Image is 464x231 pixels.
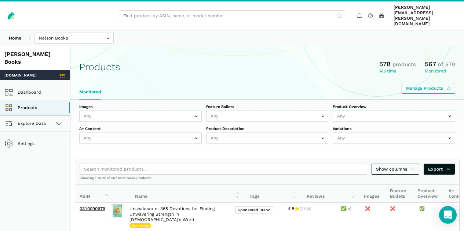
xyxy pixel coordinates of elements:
th: Product Overview [413,185,444,203]
span: 578 [379,60,391,68]
div: Showing 1 to 25 of 567 monitored products [75,176,459,185]
div: Open Intercom Messenger [439,206,457,224]
span: products [392,61,416,68]
input: Any [79,133,202,144]
label: Variations [333,126,455,131]
span: Monitored [129,223,151,228]
th: Images [359,185,386,203]
input: Find product by ASIN, name, or model number [119,10,345,21]
span: Explore Data [7,119,46,128]
label: Product Description [206,126,329,131]
a: Manage Products [402,83,455,94]
span: [PERSON_NAME][EMAIL_ADDRESS][PERSON_NAME][DOMAIN_NAME] [394,5,453,27]
div: Monitored [425,68,455,74]
label: Product Overview [333,104,455,109]
a: Home [4,33,26,44]
h1: Products [79,62,120,72]
a: 0310090679 [80,206,105,211]
span: [DOMAIN_NAME] [4,72,37,78]
input: Any [79,111,202,122]
label: Feature Bullets [206,104,329,109]
input: Any [206,111,329,122]
span: Sponsored Brand [235,206,273,213]
a: [PERSON_NAME][EMAIL_ADDRESS][PERSON_NAME][DOMAIN_NAME] [391,4,460,28]
label: A+ Content [79,126,202,131]
img: Unshakeable: 365 Devotions for Finding Unwavering Strength in God’s Word [111,204,124,217]
input: Any [206,133,329,144]
div: All-time [379,68,416,74]
div: [PERSON_NAME] Books [4,51,66,66]
span: Export [428,166,450,172]
span: of 570 [438,61,455,68]
th: Reviews: activate to sort column ascending [302,185,359,203]
input: Search monitored products... [80,164,367,175]
a: Export [424,164,455,175]
span: 567 [425,60,436,68]
th: ASIN: activate to sort column descending [75,185,114,203]
input: Nelson Books [34,33,114,44]
th: Feature Bullets [386,185,413,203]
a: Monitored [75,85,106,99]
a: Show columns [372,164,419,175]
span: Show columns [376,166,415,172]
input: Any [333,133,455,144]
th: Name: activate to sort column ascending [131,185,245,203]
span: (4) [346,206,351,211]
input: Any [333,111,455,122]
span: (3769) [300,206,311,211]
label: Images [79,104,202,109]
th: Tags: activate to sort column ascending [245,185,302,203]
